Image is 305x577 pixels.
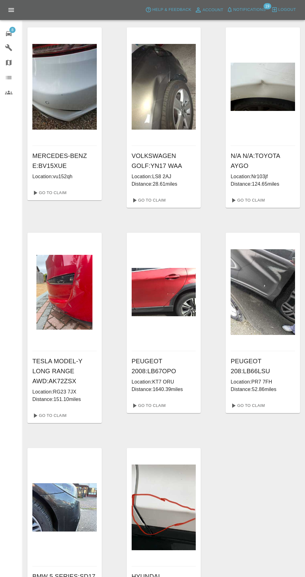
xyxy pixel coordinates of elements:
[278,6,296,13] span: Logout
[231,151,295,171] h6: N/A N/A : TOYOTA AYGO
[193,5,225,15] a: Account
[144,5,193,15] button: Help & Feedback
[9,27,16,33] span: 8
[231,386,295,393] p: Distance: 52.86 miles
[32,396,97,403] p: Distance: 151.10 miles
[228,401,266,411] a: Go To Claim
[233,6,266,13] span: Notifications
[231,173,295,180] p: Location: Nr103jf
[132,173,196,180] p: Location: LS8 2AJ
[4,2,19,17] button: Open drawer
[129,195,167,205] a: Go To Claim
[225,5,267,15] button: Notifications
[132,386,196,393] p: Distance: 1640.39 miles
[32,356,97,386] h6: TESLA MODEL-Y LONG RANGE AWD : AK72ZSX
[129,401,167,411] a: Go To Claim
[30,411,68,421] a: Go To Claim
[132,356,196,376] h6: PEUGEOT 2008 : LB67OPO
[231,180,295,188] p: Distance: 124.65 miles
[132,180,196,188] p: Distance: 28.61 miles
[152,6,191,13] span: Help & Feedback
[270,5,298,15] button: Logout
[32,388,97,396] p: Location: RG23 7JX
[228,195,266,205] a: Go To Claim
[231,356,295,376] h6: PEUGEOT 208 : LB66LSU
[132,151,196,171] h6: VOLKSWAGEN GOLF : YN17 WAA
[30,188,68,198] a: Go To Claim
[231,378,295,386] p: Location: PR7 7FH
[32,151,97,171] h6: MERCEDES-BENZ E : BV15XUE
[132,378,196,386] p: Location: KT7 ORU
[32,173,97,180] p: Location: vu152qh
[263,3,271,9] span: 19
[203,7,223,14] span: Account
